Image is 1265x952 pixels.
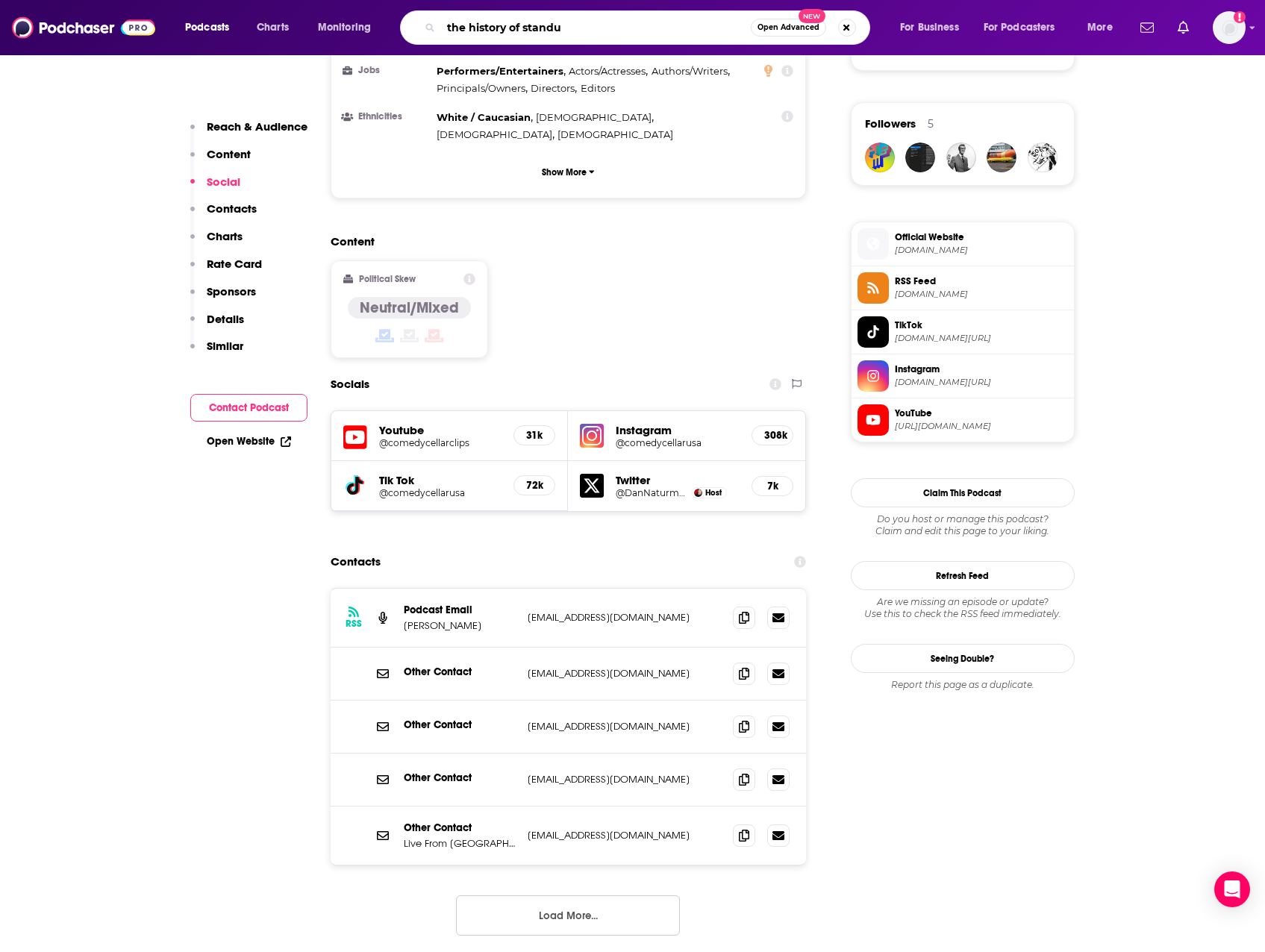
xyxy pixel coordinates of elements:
[895,363,1068,376] span: Instagram
[895,275,1068,288] span: RSS Feed
[865,116,916,131] span: Followers
[900,17,959,38] span: For Business
[379,437,502,448] a: @comedycellarclips
[895,231,1068,244] span: Official Website
[895,319,1068,332] span: TikTok
[557,128,673,140] span: [DEMOGRAPHIC_DATA]
[404,837,516,850] p: Live From [GEOGRAPHIC_DATA] Podcast
[190,394,307,422] button: Contact Podcast
[799,9,825,23] span: New
[581,82,615,94] span: Editors
[905,143,935,172] img: kmswope
[207,284,256,298] p: Sponsors
[542,167,587,178] p: Show More
[404,771,516,784] p: Other Contact
[331,370,369,398] h2: Socials
[751,19,826,37] button: Open AdvancedNew
[190,229,243,257] button: Charts
[318,17,371,38] span: Monitoring
[1234,11,1246,23] svg: Add a profile image
[526,479,543,492] h5: 72k
[531,82,575,94] span: Directors
[858,404,1068,436] a: YouTube[URL][DOMAIN_NAME]
[1213,11,1246,44] button: Show profile menu
[1213,11,1246,44] img: User Profile
[190,119,307,147] button: Reach & Audience
[190,312,244,339] button: Details
[207,257,262,271] p: Rate Card
[616,423,740,437] h5: Instagram
[528,720,722,733] p: [EMAIL_ADDRESS][DOMAIN_NAME]
[190,257,262,284] button: Rate Card
[528,829,722,842] p: [EMAIL_ADDRESS][DOMAIN_NAME]
[190,175,240,202] button: Social
[379,473,502,487] h5: Tik Tok
[764,429,781,442] h5: 308k
[1087,17,1113,38] span: More
[207,435,291,448] a: Open Website
[343,112,431,122] h3: Ethnicities
[987,143,1016,172] img: smoman31
[851,513,1075,525] span: Do you host or manage this podcast?
[536,111,652,123] span: [DEMOGRAPHIC_DATA]
[379,423,502,437] h5: Youtube
[865,143,895,172] img: INRI81216
[569,63,648,80] span: ,
[974,16,1077,40] button: open menu
[185,17,229,38] span: Podcasts
[895,421,1068,432] span: https://www.youtube.com/@comedycellarclips
[207,229,243,243] p: Charts
[851,478,1075,507] button: Claim This Podcast
[437,109,533,126] span: ,
[694,489,702,497] img: Dan Naturman
[652,63,730,80] span: ,
[343,158,794,186] button: Show More
[758,24,819,31] span: Open Advanced
[360,298,459,317] h4: Neutral/Mixed
[928,117,934,131] div: 5
[414,10,884,45] div: Search podcasts, credits, & more...
[895,377,1068,388] span: instagram.com/comedycellarusa
[946,143,976,172] a: engel_kraus
[616,487,687,498] a: @DanNaturman
[851,561,1075,590] button: Refresh Feed
[331,234,795,248] h2: Content
[247,16,298,40] a: Charts
[190,284,256,312] button: Sponsors
[437,65,563,77] span: Performers/Entertainers
[207,175,240,189] p: Social
[616,473,740,487] h5: Twitter
[1028,143,1058,172] img: eemoogee.gui
[1134,15,1160,40] a: Show notifications dropdown
[437,126,555,143] span: ,
[526,429,543,442] h5: 31k
[359,274,416,284] h2: Political Skew
[12,13,155,42] img: Podchaser - Follow, Share and Rate Podcasts
[528,667,722,680] p: [EMAIL_ADDRESS][DOMAIN_NAME]
[190,147,251,175] button: Content
[404,619,516,632] p: [PERSON_NAME]
[190,201,257,229] button: Contacts
[404,604,516,616] p: Podcast Email
[536,109,654,126] span: ,
[379,487,502,498] a: @comedycellarusa
[1172,15,1195,40] a: Show notifications dropdown
[858,272,1068,304] a: RSS Feed[DOMAIN_NAME]
[437,63,566,80] span: ,
[858,360,1068,392] a: Instagram[DOMAIN_NAME][URL]
[437,80,528,97] span: ,
[190,339,243,366] button: Similar
[851,679,1075,691] div: Report this page as a duplicate.
[207,339,243,353] p: Similar
[858,228,1068,260] a: Official Website[DOMAIN_NAME]
[984,17,1055,38] span: For Podcasters
[890,16,978,40] button: open menu
[441,16,751,40] input: Search podcasts, credits, & more...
